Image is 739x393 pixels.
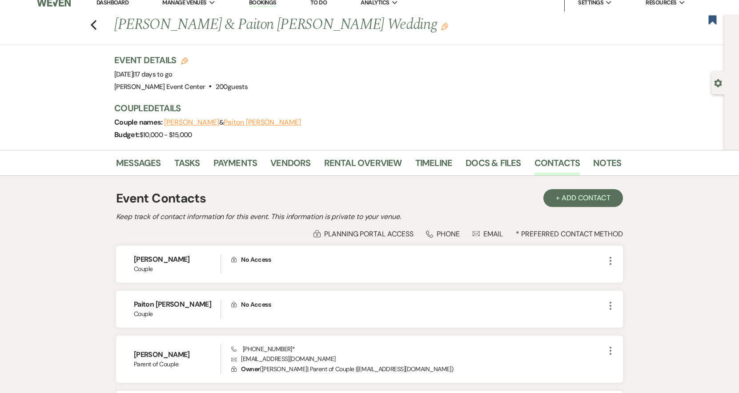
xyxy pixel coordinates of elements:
[241,300,271,308] span: No Access
[216,82,248,91] span: 200 guests
[134,309,221,319] span: Couple
[134,264,221,274] span: Couple
[415,156,453,175] a: Timeline
[114,117,164,127] span: Couple names:
[116,189,206,208] h1: Event Contacts
[164,119,219,126] button: [PERSON_NAME]
[231,345,295,353] span: [PHONE_NUMBER] *
[473,229,503,239] div: Email
[324,156,402,175] a: Rental Overview
[133,70,172,79] span: |
[135,70,173,79] span: 17 days to go
[114,130,140,139] span: Budget:
[270,156,310,175] a: Vendors
[543,189,623,207] button: + Add Contact
[241,365,260,373] span: Owner
[114,14,513,36] h1: [PERSON_NAME] & Paiton [PERSON_NAME] Wedding
[231,354,605,364] p: [EMAIL_ADDRESS][DOMAIN_NAME]
[134,300,221,309] h6: Paiton [PERSON_NAME]
[116,211,623,222] h2: Keep track of contact information for this event. This information is private to your venue.
[114,54,248,66] h3: Event Details
[174,156,200,175] a: Tasks
[116,156,161,175] a: Messages
[313,229,413,239] div: Planning Portal Access
[441,22,448,30] button: Edit
[114,82,205,91] span: [PERSON_NAME] Event Center
[241,255,271,263] span: No Access
[116,229,623,239] div: * Preferred Contact Method
[114,70,172,79] span: [DATE]
[134,360,221,369] span: Parent of Couple
[466,156,521,175] a: Docs & Files
[231,364,605,374] p: ( [PERSON_NAME] | Parent of Couple | [EMAIL_ADDRESS][DOMAIN_NAME] )
[134,255,221,264] h6: [PERSON_NAME]
[213,156,257,175] a: Payments
[593,156,621,175] a: Notes
[140,130,192,139] span: $10,000 - $15,000
[224,119,301,126] button: Paiton [PERSON_NAME]
[426,229,460,239] div: Phone
[114,102,612,114] h3: Couple Details
[714,78,722,87] button: Open lead details
[164,118,301,127] span: &
[534,156,580,175] a: Contacts
[134,350,221,360] h6: [PERSON_NAME]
